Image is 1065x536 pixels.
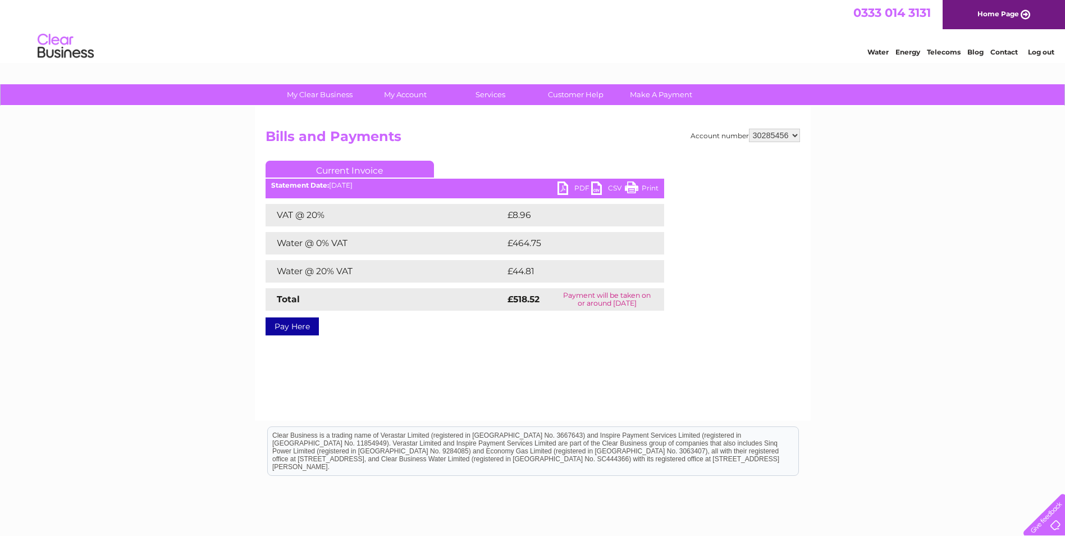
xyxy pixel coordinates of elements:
[591,181,625,198] a: CSV
[895,48,920,56] a: Energy
[266,204,505,226] td: VAT @ 20%
[359,84,451,105] a: My Account
[557,181,591,198] a: PDF
[508,294,540,305] strong: £518.52
[266,260,505,283] td: Water @ 20% VAT
[505,204,638,226] td: £8.96
[266,181,664,189] div: [DATE]
[1028,48,1054,56] a: Log out
[444,84,537,105] a: Services
[967,48,984,56] a: Blog
[550,288,664,311] td: Payment will be taken on or around [DATE]
[266,129,800,150] h2: Bills and Payments
[927,48,961,56] a: Telecoms
[867,48,889,56] a: Water
[625,181,659,198] a: Print
[266,232,505,255] td: Water @ 0% VAT
[505,232,645,255] td: £464.75
[271,181,329,189] b: Statement Date:
[266,317,319,335] a: Pay Here
[505,260,641,283] td: £44.81
[268,6,798,54] div: Clear Business is a trading name of Verastar Limited (registered in [GEOGRAPHIC_DATA] No. 3667643...
[277,294,300,305] strong: Total
[273,84,366,105] a: My Clear Business
[853,6,931,20] a: 0333 014 3131
[990,48,1018,56] a: Contact
[691,129,800,142] div: Account number
[615,84,707,105] a: Make A Payment
[37,29,94,63] img: logo.png
[529,84,622,105] a: Customer Help
[266,161,434,178] a: Current Invoice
